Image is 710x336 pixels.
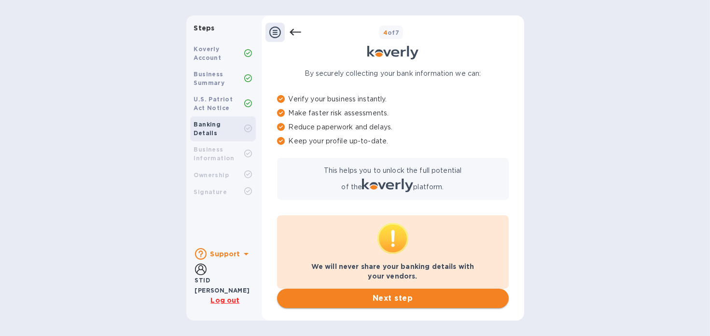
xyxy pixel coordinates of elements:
b: Business Information [194,146,235,162]
span: Next step [285,293,501,304]
b: Support [210,250,240,258]
b: Signature [194,188,227,196]
p: This helps you to unlock the full potential [324,166,462,176]
b: STID [PERSON_NAME] [195,277,250,294]
b: Steps [194,24,215,32]
b: Ownership [194,171,229,179]
u: Log out [210,296,239,304]
b: of 7 [383,29,400,36]
p: of the platform. [342,179,444,192]
p: By securely collecting your bank information we can: [277,69,509,79]
b: Banking Details [194,121,221,137]
b: Koverly Account [194,45,222,61]
p: Reduce paperwork and delays. [277,122,509,132]
button: Next step [277,289,509,308]
p: Make faster risk assessments. [277,108,509,118]
p: We will never share your banking details with your vendors. [285,262,501,281]
p: Verify your business instantly. [277,94,509,104]
p: Keep your profile up-to-date. [277,136,509,146]
b: Business Summary [194,70,225,86]
b: U.S. Patriot Act Notice [194,96,233,112]
span: 4 [383,29,388,36]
